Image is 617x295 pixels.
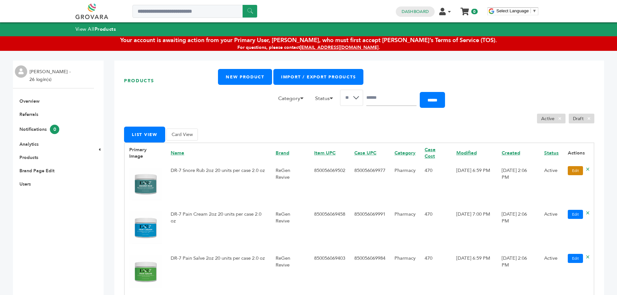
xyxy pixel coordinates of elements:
li: Draft [569,114,594,123]
td: Active [540,207,563,251]
th: Actions [563,143,594,163]
span: 0 [50,125,59,134]
td: Active [540,163,563,207]
a: Item UPC [314,150,336,156]
a: Overview [19,98,40,104]
a: My Cart [461,6,468,13]
td: [DATE] 6:59 PM [452,251,497,295]
strong: Products [95,26,116,32]
li: Status [312,95,340,106]
td: Active [540,251,563,295]
a: Select Language​ [497,8,537,13]
li: Category [275,95,311,106]
td: 850056069991 [350,207,390,251]
a: Edit [568,166,583,175]
img: No Image [129,168,162,200]
li: [PERSON_NAME] - 26 login(s) [29,68,72,84]
span: × [584,115,594,122]
a: Import / Export Products [273,69,363,85]
td: ReGen Revive [271,163,310,207]
td: 470 [420,207,451,251]
td: 850056069458 [310,207,350,251]
td: ReGen Revive [271,251,310,295]
a: Products [19,154,38,161]
a: [EMAIL_ADDRESS][DOMAIN_NAME] [300,44,379,51]
span: Select Language [497,8,529,13]
td: 470 [420,251,451,295]
input: Search [366,90,417,106]
td: 850056069403 [310,251,350,295]
a: Case UPC [354,150,376,156]
button: List View [124,127,165,142]
a: Users [19,181,31,187]
td: [DATE] 2:06 PM [497,251,540,295]
td: DR-7 Snore Rub 2oz 20 units per case 2.0 oz [166,163,271,207]
a: Name [171,150,184,156]
td: 850056069977 [350,163,390,207]
a: New Product [218,69,272,85]
img: No Image [129,255,162,288]
a: Edit [568,210,583,219]
td: 470 [420,163,451,207]
span: ▼ [532,8,537,13]
td: Pharmacy [390,207,420,251]
td: [DATE] 7:00 PM [452,207,497,251]
a: Modified [456,150,477,156]
td: DR-7 Pain Salve 2oz 20 units per case 2.0 oz [166,251,271,295]
td: [DATE] 2:06 PM [497,163,540,207]
td: Pharmacy [390,163,420,207]
td: Pharmacy [390,251,420,295]
td: 850056069502 [310,163,350,207]
td: [DATE] 2:06 PM [497,207,540,251]
button: Card View [166,129,198,141]
a: Edit [568,254,583,263]
a: Category [394,150,416,156]
a: Notifications0 [19,126,59,132]
span: 0 [471,9,477,14]
a: Status [544,150,559,156]
img: No Image [129,211,162,244]
td: DR-7 Pain Cream 2oz 20 units per case 2.0 oz [166,207,271,251]
a: Analytics [19,141,39,147]
li: Active [537,114,566,123]
a: Created [502,150,520,156]
td: 850056069984 [350,251,390,295]
th: Primary Image [124,143,166,163]
img: profile.png [15,65,27,78]
a: Referrals [19,111,38,118]
a: Case Cost [425,146,436,160]
a: View AllProducts [75,26,116,32]
a: Brand [276,150,289,156]
td: ReGen Revive [271,207,310,251]
td: [DATE] 6:59 PM [452,163,497,207]
a: Brand Page Edit [19,168,54,174]
span: × [554,115,565,122]
h1: Products [124,69,218,93]
a: Dashboard [402,9,429,15]
input: Search a product or brand... [132,5,257,18]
